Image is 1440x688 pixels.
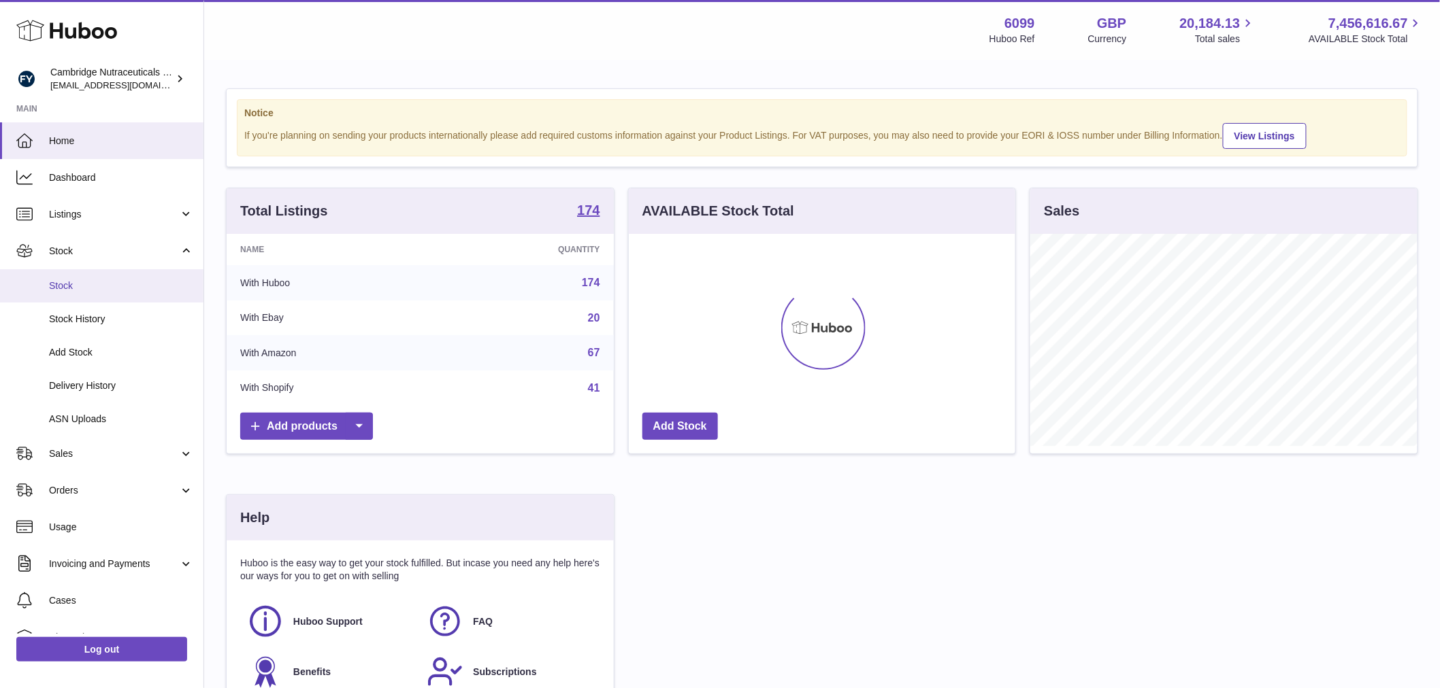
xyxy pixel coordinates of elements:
[1328,14,1408,33] span: 7,456,616.67
[1088,33,1127,46] div: Currency
[227,335,438,371] td: With Amazon
[227,234,438,265] th: Name
[1309,14,1424,46] a: 7,456,616.67 AVAILABLE Stock Total
[49,447,179,460] span: Sales
[16,637,187,661] a: Log out
[293,666,331,678] span: Benefits
[49,208,179,221] span: Listings
[642,202,794,220] h3: AVAILABLE Stock Total
[1044,202,1079,220] h3: Sales
[49,521,193,534] span: Usage
[49,484,179,497] span: Orders
[16,69,37,89] img: huboo@camnutra.com
[577,203,600,217] strong: 174
[49,413,193,426] span: ASN Uploads
[49,171,193,184] span: Dashboard
[49,594,193,607] span: Cases
[49,245,179,258] span: Stock
[50,80,200,90] span: [EMAIL_ADDRESS][DOMAIN_NAME]
[247,603,413,640] a: Huboo Support
[240,413,373,441] a: Add products
[49,346,193,359] span: Add Stock
[293,615,363,628] span: Huboo Support
[227,300,438,336] td: With Ebay
[1179,14,1256,46] a: 20,184.13 Total sales
[577,203,600,220] a: 174
[642,413,718,441] a: Add Stock
[427,603,593,640] a: FAQ
[473,615,493,628] span: FAQ
[240,202,328,220] h3: Total Listings
[1223,123,1307,149] a: View Listings
[49,631,193,644] span: Channels
[49,279,193,292] span: Stock
[50,66,173,92] div: Cambridge Nutraceuticals Ltd
[1179,14,1240,33] span: 20,184.13
[49,557,179,570] span: Invoicing and Payments
[989,33,1035,46] div: Huboo Ref
[473,666,536,678] span: Subscriptions
[582,277,600,288] a: 174
[227,371,438,406] td: With Shopify
[227,265,438,300] td: With Huboo
[49,135,193,148] span: Home
[1195,33,1256,46] span: Total sales
[588,347,600,358] a: 67
[1097,14,1126,33] strong: GBP
[244,121,1400,149] div: If you're planning on sending your products internationally please add required customs informati...
[438,234,613,265] th: Quantity
[588,382,600,394] a: 41
[1309,33,1424,46] span: AVAILABLE Stock Total
[1004,14,1035,33] strong: 6099
[240,509,269,527] h3: Help
[244,107,1400,120] strong: Notice
[49,379,193,392] span: Delivery History
[240,557,600,583] p: Huboo is the easy way to get your stock fulfilled. But incase you need any help here's our ways f...
[588,312,600,324] a: 20
[49,313,193,326] span: Stock History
